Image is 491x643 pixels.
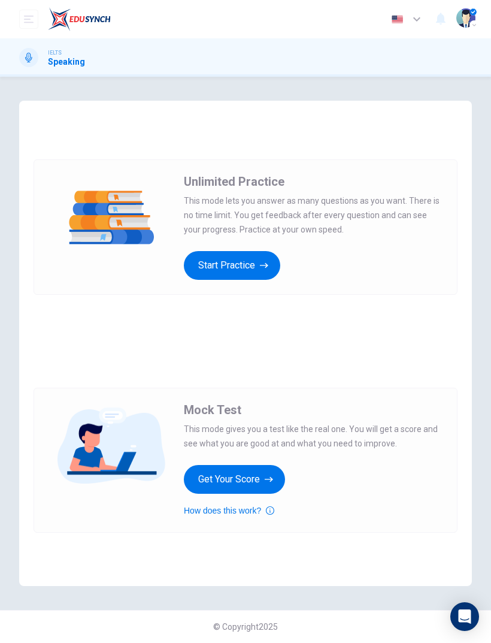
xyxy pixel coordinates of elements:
[184,251,280,280] button: Start Practice
[450,602,479,631] div: Open Intercom Messenger
[184,174,284,189] span: Unlimited Practice
[456,8,475,28] img: Profile picture
[184,465,285,494] button: Get Your Score
[48,49,62,57] span: IELTS
[184,403,241,417] span: Mock Test
[48,7,111,31] img: EduSynch logo
[184,422,442,451] span: This mode gives you a test like the real one. You will get a score and see what you are good at a...
[390,15,405,24] img: en
[184,503,274,518] button: How does this work?
[213,622,278,632] span: © Copyright 2025
[48,57,85,67] h1: Speaking
[19,10,38,29] button: open mobile menu
[184,194,442,237] span: This mode lets you answer as many questions as you want. There is no time limit. You get feedback...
